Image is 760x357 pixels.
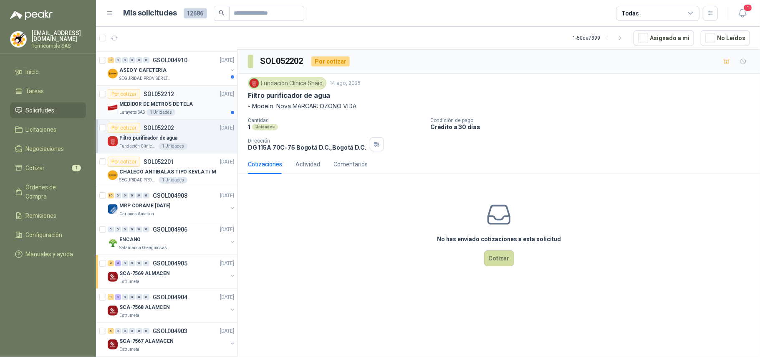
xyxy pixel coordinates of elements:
p: ENCANO [119,236,141,244]
img: Company Logo [250,79,259,88]
a: Cotizar1 [10,160,86,176]
button: Asignado a mi [634,30,694,46]
a: Solicitudes [10,102,86,118]
div: 0 [122,193,128,199]
p: Crédito a 30 días [430,123,757,130]
span: Remisiones [26,211,57,220]
div: 1 Unidades [159,177,187,184]
div: 0 [136,260,142,266]
p: Filtro purificador de agua [248,91,330,100]
div: 0 [143,57,149,63]
span: Cotizar [26,163,45,173]
div: 0 [136,193,142,199]
div: Fundación Clínica Shaio [248,77,326,89]
div: 0 [143,260,149,266]
p: GSOL004910 [153,57,187,63]
img: Company Logo [108,238,118,248]
p: MRP CORAME [DATE] [119,202,170,210]
p: Filtro purificador de agua [119,134,177,142]
div: 3 [115,294,121,300]
span: Inicio [26,67,39,76]
div: 0 [129,57,135,63]
h1: Mis solicitudes [124,7,177,19]
div: 0 [129,328,135,334]
div: 0 [129,260,135,266]
p: GSOL004906 [153,227,187,232]
p: Estrumetal [119,278,141,285]
img: Company Logo [108,69,118,79]
div: 0 [108,227,114,232]
span: Negociaciones [26,144,64,153]
div: Por cotizar [108,89,140,99]
p: GSOL004904 [153,294,187,300]
h3: No has enviado cotizaciones a esta solicitud [437,235,561,244]
a: Órdenes de Compra [10,179,86,204]
a: Configuración [10,227,86,243]
div: Actividad [295,160,320,169]
div: 4 [108,260,114,266]
a: 6 0 0 0 0 0 GSOL004903[DATE] Company LogoSCA-7567 ALAMACENEstrumetal [108,326,236,353]
p: 14 ago, 2025 [330,79,361,87]
div: 0 [136,294,142,300]
div: 0 [136,227,142,232]
div: Todas [621,9,639,18]
p: SOL052202 [144,125,174,131]
p: GSOL004908 [153,193,187,199]
div: 15 [108,193,114,199]
h3: SOL052202 [260,55,305,68]
div: 6 [108,328,114,334]
p: SEGURIDAD PROVISER LTDA [119,177,157,184]
a: Licitaciones [10,122,86,138]
p: Tornicomple SAS [32,43,86,48]
div: Comentarios [333,160,368,169]
a: Remisiones [10,208,86,224]
div: 0 [143,328,149,334]
div: 0 [115,57,121,63]
p: - Modelo: Nova MARCAR: OZONO VIDA [248,102,750,111]
span: Órdenes de Compra [26,183,78,201]
p: Lafayette SAS [119,109,145,116]
p: 1 [248,123,250,130]
div: 0 [122,294,128,300]
button: No Leídos [701,30,750,46]
span: Configuración [26,230,63,240]
img: Company Logo [108,272,118,282]
div: Unidades [252,124,278,130]
p: Cartones America [119,211,154,217]
a: Por cotizarSOL052201[DATE] Company LogoCHALECO ANTIBALAS TIPO KEVLA T/ MSEGURIDAD PROVISER LTDA1 ... [96,153,237,187]
p: [DATE] [220,124,234,132]
span: Licitaciones [26,125,57,134]
p: [DATE] [220,192,234,200]
p: [DATE] [220,90,234,98]
p: ASEO Y CAFETERIA [119,66,167,74]
p: MEDIDOR DE METROS DE TELA [119,100,193,108]
a: Manuales y ayuda [10,246,86,262]
div: 0 [115,328,121,334]
p: GSOL004903 [153,328,187,334]
img: Company Logo [108,306,118,316]
div: 1 Unidades [146,109,175,116]
div: 0 [143,294,149,300]
p: [EMAIL_ADDRESS][DOMAIN_NAME] [32,30,86,42]
img: Company Logo [108,102,118,112]
div: 0 [129,193,135,199]
a: 15 0 0 0 0 0 GSOL004908[DATE] Company LogoMRP CORAME [DATE]Cartones America [108,191,236,217]
p: CHALECO ANTIBALAS TIPO KEVLA T/ M [119,168,216,176]
span: search [219,10,225,16]
img: Company Logo [108,339,118,349]
div: Por cotizar [311,56,350,66]
div: 0 [115,227,121,232]
div: 1 - 50 de 7899 [573,31,627,45]
p: [DATE] [220,226,234,234]
button: Cotizar [484,250,514,266]
p: Salamanca Oleaginosas SAS [119,245,172,251]
span: 1 [72,165,81,171]
p: SOL052201 [144,159,174,165]
p: SCA-7568 ALAMCEN [119,303,170,311]
div: 4 [115,260,121,266]
p: Dirección [248,138,366,144]
p: DG 115A 70C-75 Bogotá D.C. , Bogotá D.C. [248,144,366,151]
div: 0 [129,294,135,300]
span: 1 [743,4,752,12]
p: [DATE] [220,158,234,166]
